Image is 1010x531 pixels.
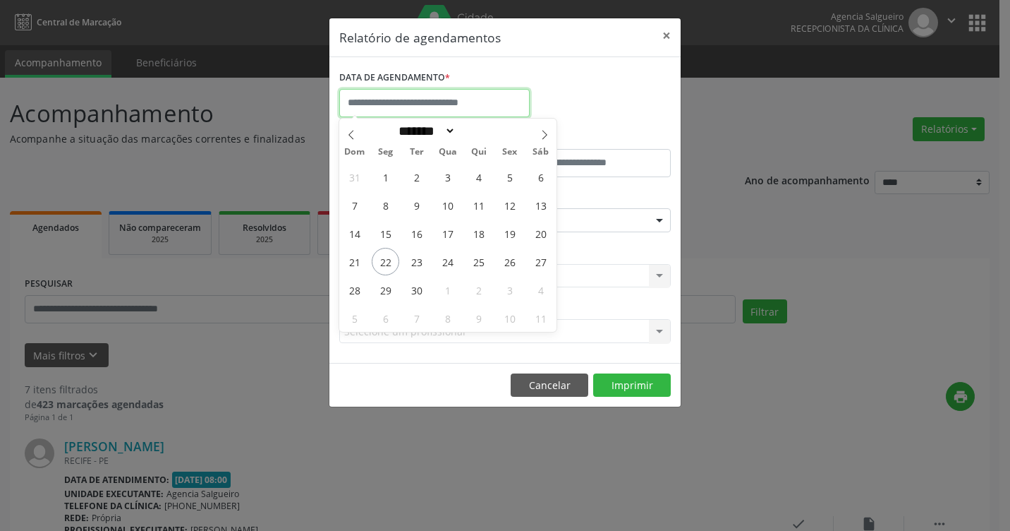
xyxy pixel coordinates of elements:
button: Cancelar [511,374,588,398]
span: Setembro 19, 2025 [496,220,523,247]
span: Sex [494,148,525,157]
span: Setembro 5, 2025 [496,163,523,191]
input: Year [456,124,502,138]
span: Setembro 24, 2025 [434,248,461,275]
span: Outubro 5, 2025 [341,304,368,332]
span: Setembro 30, 2025 [403,276,430,304]
span: Setembro 2, 2025 [403,163,430,191]
span: Ter [401,148,432,157]
span: Setembro 27, 2025 [527,248,554,275]
span: Setembro 10, 2025 [434,191,461,219]
span: Qui [463,148,494,157]
span: Setembro 23, 2025 [403,248,430,275]
span: Setembro 6, 2025 [527,163,554,191]
span: Setembro 7, 2025 [341,191,368,219]
span: Outubro 4, 2025 [527,276,554,304]
span: Outubro 11, 2025 [527,304,554,332]
span: Setembro 9, 2025 [403,191,430,219]
span: Setembro 17, 2025 [434,220,461,247]
span: Outubro 7, 2025 [403,304,430,332]
span: Outubro 8, 2025 [434,304,461,332]
span: Setembro 18, 2025 [465,220,492,247]
span: Setembro 11, 2025 [465,191,492,219]
span: Setembro 4, 2025 [465,163,492,191]
label: ATÉ [509,127,671,149]
span: Qua [432,148,463,157]
span: Setembro 25, 2025 [465,248,492,275]
span: Outubro 6, 2025 [372,304,399,332]
span: Setembro 1, 2025 [372,163,399,191]
span: Setembro 8, 2025 [372,191,399,219]
span: Outubro 1, 2025 [434,276,461,304]
label: DATA DE AGENDAMENTO [339,67,450,89]
span: Outubro 2, 2025 [465,276,492,304]
span: Setembro 22, 2025 [372,248,399,275]
span: Setembro 20, 2025 [527,220,554,247]
span: Setembro 3, 2025 [434,163,461,191]
span: Dom [339,148,370,157]
button: Close [652,18,681,53]
span: Outubro 3, 2025 [496,276,523,304]
span: Setembro 21, 2025 [341,248,368,275]
span: Setembro 14, 2025 [341,220,368,247]
select: Month [394,124,456,138]
span: Setembro 13, 2025 [527,191,554,219]
button: Imprimir [593,374,671,398]
span: Agosto 31, 2025 [341,163,368,191]
span: Seg [370,148,401,157]
h5: Relatório de agendamentos [339,28,501,47]
span: Outubro 9, 2025 [465,304,492,332]
span: Setembro 29, 2025 [372,276,399,304]
span: Setembro 15, 2025 [372,220,399,247]
span: Outubro 10, 2025 [496,304,523,332]
span: Setembro 28, 2025 [341,276,368,304]
span: Setembro 26, 2025 [496,248,523,275]
span: Setembro 16, 2025 [403,220,430,247]
span: Sáb [525,148,556,157]
span: Setembro 12, 2025 [496,191,523,219]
